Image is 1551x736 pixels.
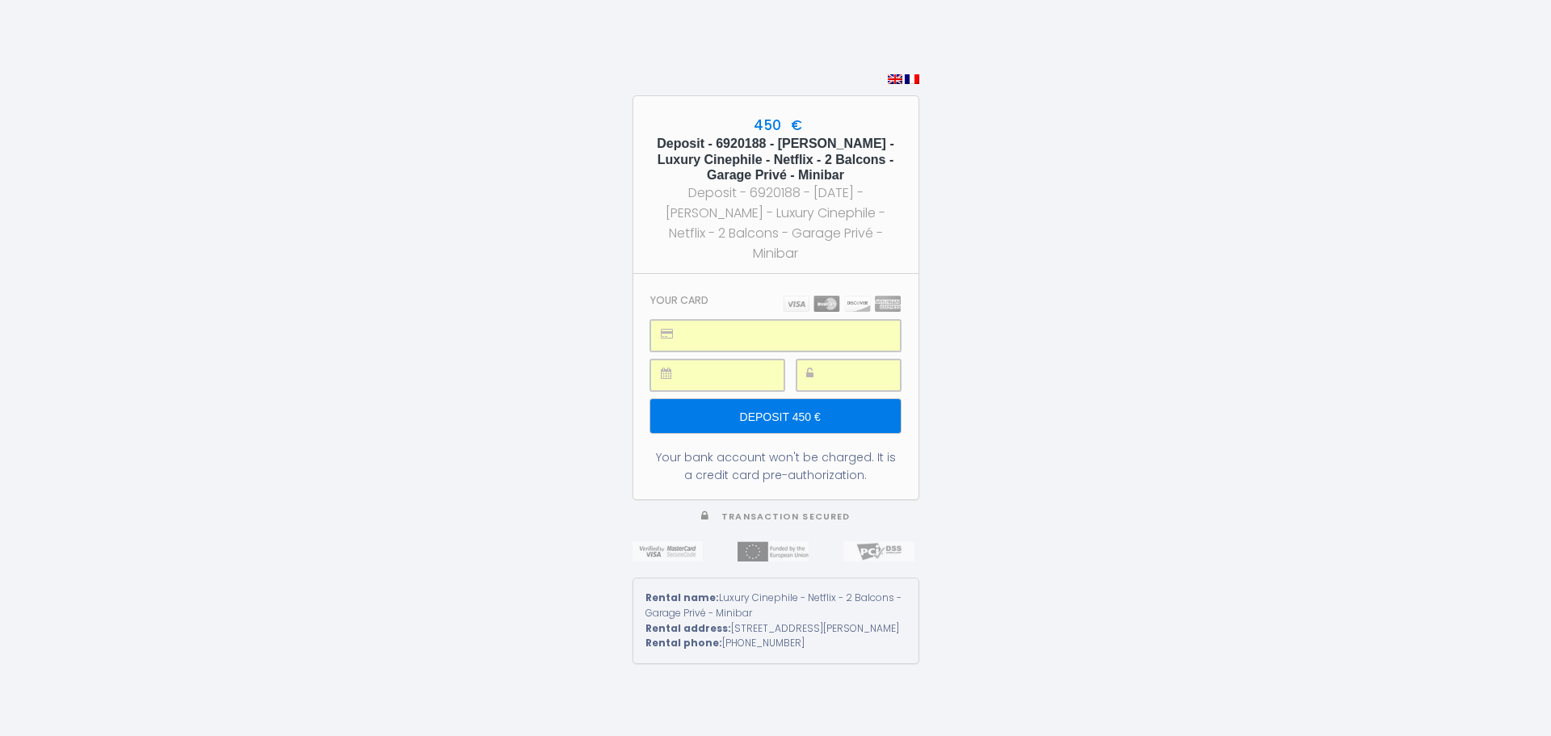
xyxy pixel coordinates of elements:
strong: Rental name: [645,591,719,604]
img: en.png [888,74,902,84]
img: fr.png [905,74,919,84]
div: [PHONE_NUMBER] [645,636,906,651]
img: carts.png [784,296,901,312]
iframe: Secure CVC input frame [833,360,900,390]
div: Your bank account won't be charged. It is a credit card pre-authorization. [650,448,900,484]
h3: Your card [650,294,708,306]
h5: Deposit - 6920188 - [PERSON_NAME] - Luxury Cinephile - Netflix - 2 Balcons - Garage Privé - Minibar [648,136,904,183]
div: [STREET_ADDRESS][PERSON_NAME] [645,621,906,637]
iframe: Secure card number input frame [687,321,899,351]
div: Deposit - 6920188 - [DATE] - [PERSON_NAME] - Luxury Cinephile - Netflix - 2 Balcons - Garage Priv... [648,183,904,264]
div: Luxury Cinephile - Netflix - 2 Balcons - Garage Privé - Minibar [645,591,906,621]
span: 450 € [750,116,802,135]
iframe: Secure expiration date input frame [687,360,783,390]
strong: Rental address: [645,621,731,635]
span: Transaction secured [721,511,850,523]
strong: Rental phone: [645,636,722,650]
input: Deposit 450 € [650,399,900,433]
